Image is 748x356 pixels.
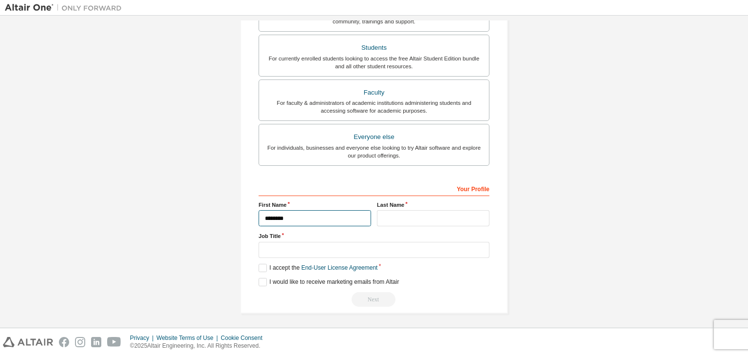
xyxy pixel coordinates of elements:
[265,55,483,70] div: For currently enrolled students looking to access the free Altair Student Edition bundle and all ...
[75,337,85,347] img: instagram.svg
[259,232,489,240] label: Job Title
[259,201,371,209] label: First Name
[259,264,377,272] label: I accept the
[259,278,399,286] label: I would like to receive marketing emails from Altair
[301,264,378,271] a: End-User License Agreement
[377,201,489,209] label: Last Name
[130,342,268,350] p: © 2025 Altair Engineering, Inc. All Rights Reserved.
[265,144,483,159] div: For individuals, businesses and everyone else looking to try Altair software and explore our prod...
[3,337,53,347] img: altair_logo.svg
[265,130,483,144] div: Everyone else
[91,337,101,347] img: linkedin.svg
[265,99,483,115] div: For faculty & administrators of academic institutions administering students and accessing softwa...
[265,86,483,99] div: Faculty
[107,337,121,347] img: youtube.svg
[156,334,221,342] div: Website Terms of Use
[59,337,69,347] img: facebook.svg
[130,334,156,342] div: Privacy
[259,180,489,196] div: Your Profile
[259,292,489,307] div: Email already exists
[221,334,268,342] div: Cookie Consent
[265,41,483,55] div: Students
[5,3,127,13] img: Altair One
